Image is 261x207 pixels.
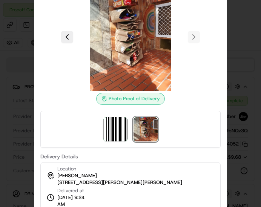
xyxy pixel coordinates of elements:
[57,166,76,172] span: Location
[57,187,92,194] span: Delivered at
[57,179,182,186] span: [STREET_ADDRESS][PERSON_NAME][PERSON_NAME]
[57,172,97,179] span: [PERSON_NAME]
[134,117,158,141] img: photo_proof_of_delivery image
[96,93,165,105] div: Photo Proof of Delivery
[103,117,127,141] img: barcode_scan_on_pickup image
[40,154,221,159] label: Delivery Details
